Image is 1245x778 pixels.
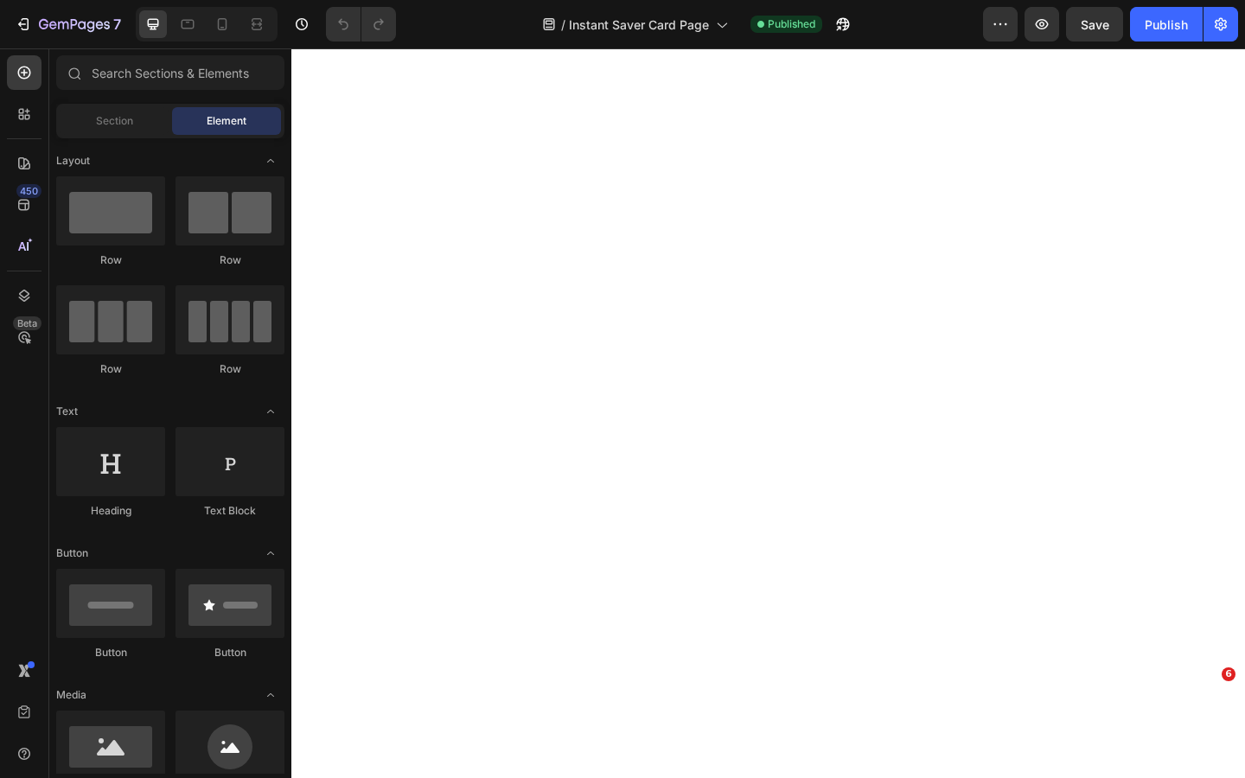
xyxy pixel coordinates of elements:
[257,398,284,425] span: Toggle open
[1145,16,1188,34] div: Publish
[56,404,78,419] span: Text
[257,147,284,175] span: Toggle open
[257,681,284,709] span: Toggle open
[257,539,284,567] span: Toggle open
[176,503,284,519] div: Text Block
[16,184,41,198] div: 450
[768,16,815,32] span: Published
[56,153,90,169] span: Layout
[1222,667,1235,681] span: 6
[56,55,284,90] input: Search Sections & Elements
[56,252,165,268] div: Row
[56,687,86,703] span: Media
[1130,7,1203,41] button: Publish
[1081,17,1109,32] span: Save
[56,503,165,519] div: Heading
[56,545,88,561] span: Button
[176,645,284,660] div: Button
[176,252,284,268] div: Row
[569,16,709,34] span: Instant Saver Card Page
[561,16,565,34] span: /
[291,48,1245,778] iframe: Design area
[176,361,284,377] div: Row
[326,7,396,41] div: Undo/Redo
[13,316,41,330] div: Beta
[207,113,246,129] span: Element
[56,645,165,660] div: Button
[1066,7,1123,41] button: Save
[1186,693,1228,735] iframe: Intercom live chat
[7,7,129,41] button: 7
[56,361,165,377] div: Row
[113,14,121,35] p: 7
[96,113,133,129] span: Section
